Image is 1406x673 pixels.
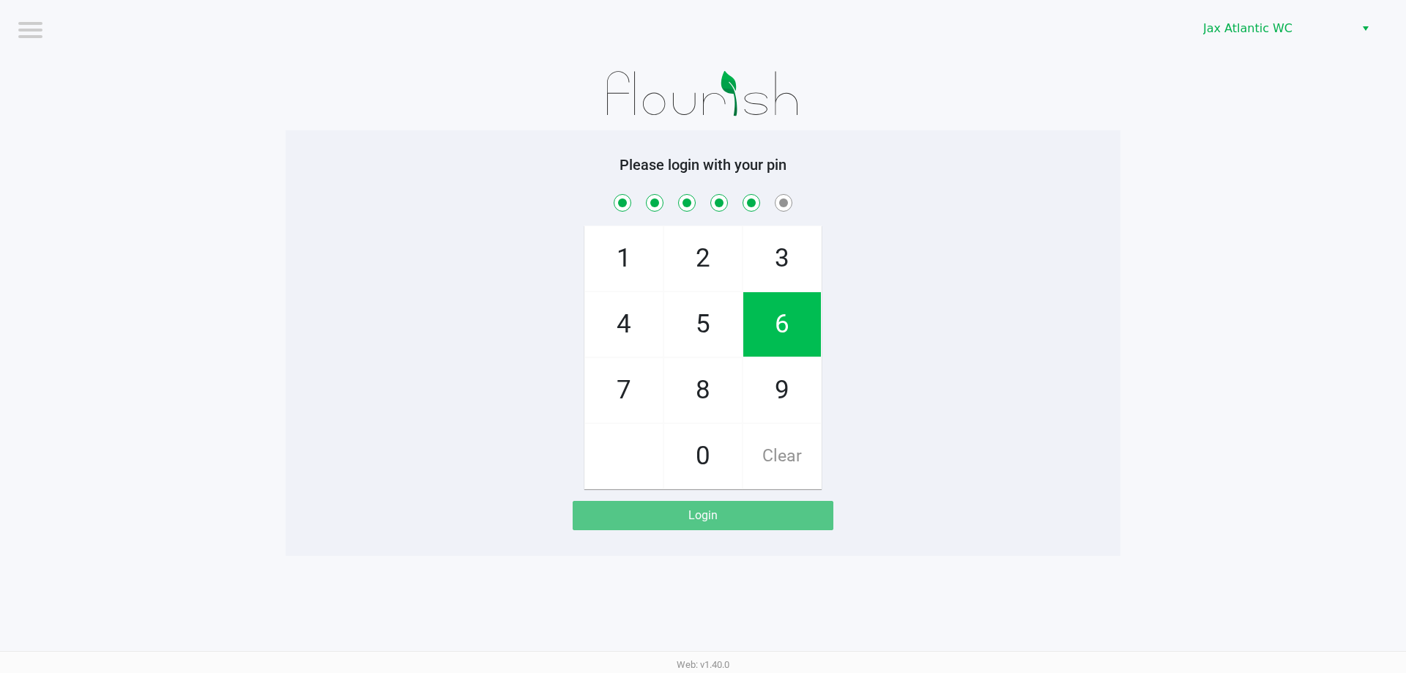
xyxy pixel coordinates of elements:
span: 0 [664,424,742,488]
span: 7 [585,358,663,423]
span: 3 [743,226,821,291]
span: 2 [664,226,742,291]
span: 5 [664,292,742,357]
span: 1 [585,226,663,291]
span: 8 [664,358,742,423]
span: 6 [743,292,821,357]
button: Select [1355,15,1376,42]
span: Clear [743,424,821,488]
span: 4 [585,292,663,357]
span: Jax Atlantic WC [1203,20,1346,37]
span: Web: v1.40.0 [677,659,729,670]
span: 9 [743,358,821,423]
h5: Please login with your pin [297,156,1109,174]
